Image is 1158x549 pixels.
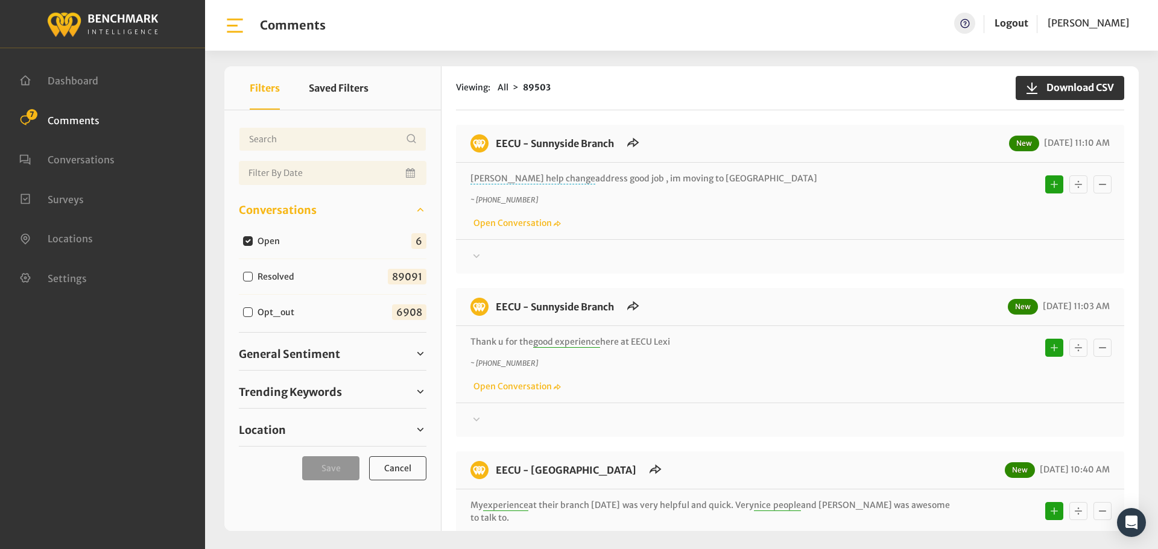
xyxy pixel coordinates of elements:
[496,464,636,476] a: EECU - [GEOGRAPHIC_DATA]
[1048,17,1129,29] span: [PERSON_NAME]
[995,17,1028,29] a: Logout
[260,18,326,33] h1: Comments
[239,383,426,401] a: Trending Keywords
[470,298,489,316] img: benchmark
[1008,299,1038,315] span: New
[489,298,621,316] h6: EECU - Sunnyside Branch
[19,113,100,125] a: Comments 7
[496,137,614,149] a: EECU - Sunnyside Branch
[27,109,37,120] span: 7
[523,82,551,93] strong: 89503
[46,9,159,39] img: benchmark
[243,272,253,281] input: Resolved
[1005,462,1035,478] span: New
[388,269,426,284] span: 89091
[470,336,950,348] p: Thank u for the here at EECU Lexi
[243,236,253,246] input: Open
[411,233,426,249] span: 6
[48,114,100,126] span: Comments
[253,306,304,319] label: Opt_out
[995,13,1028,34] a: Logout
[1040,301,1110,312] span: [DATE] 11:03 AM
[19,231,93,243] a: Locations
[1117,508,1146,537] div: Open Intercom Messenger
[369,456,426,480] button: Cancel
[470,172,950,185] p: address good job , im moving to [GEOGRAPHIC_DATA]
[1039,80,1114,95] span: Download CSV
[239,161,426,185] input: Date range input field
[403,161,419,185] button: Open Calendar
[239,384,342,400] span: Trending Keywords
[470,499,950,524] p: My at their branch [DATE] was very helpful and quick. Very and [PERSON_NAME] was awesome to talk to.
[239,346,340,362] span: General Sentiment
[1037,464,1110,475] span: [DATE] 10:40 AM
[1016,76,1124,100] button: Download CSV
[1041,137,1110,148] span: [DATE] 11:10 AM
[754,500,800,511] span: nice people
[470,359,538,368] i: ~ [PHONE_NUMBER]
[456,81,490,94] span: Viewing:
[533,336,600,348] span: good experience
[19,152,115,165] a: Conversations
[224,15,245,36] img: bar
[1048,13,1129,34] a: [PERSON_NAME]
[239,127,426,151] input: Username
[489,461,644,479] h6: EECU - Clinton Way
[239,422,286,438] span: Location
[19,74,98,86] a: Dashboard
[483,500,528,511] span: experience
[1009,136,1039,151] span: New
[253,235,289,248] label: Open
[48,193,84,205] span: Surveys
[19,192,84,204] a: Surveys
[470,195,538,204] i: ~ [PHONE_NUMBER]
[48,233,93,245] span: Locations
[253,271,304,283] label: Resolved
[1042,336,1115,360] div: Basic example
[239,345,426,363] a: General Sentiment
[1042,172,1115,196] div: Basic example
[470,218,561,228] a: Open Conversation
[392,304,426,320] span: 6908
[239,421,426,439] a: Location
[48,75,98,87] span: Dashboard
[470,461,489,479] img: benchmark
[48,272,87,284] span: Settings
[239,201,426,219] a: Conversations
[19,271,87,283] a: Settings
[243,307,253,317] input: Opt_out
[470,381,561,392] a: Open Conversation
[489,134,621,152] h6: EECU - Sunnyside Branch
[470,173,595,184] span: [PERSON_NAME] help change
[496,301,614,313] a: EECU - Sunnyside Branch
[470,134,489,152] img: benchmark
[48,154,115,166] span: Conversations
[1042,499,1115,523] div: Basic example
[250,66,280,110] button: Filters
[239,202,317,218] span: Conversations
[498,82,508,93] span: All
[309,66,369,110] button: Saved Filters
